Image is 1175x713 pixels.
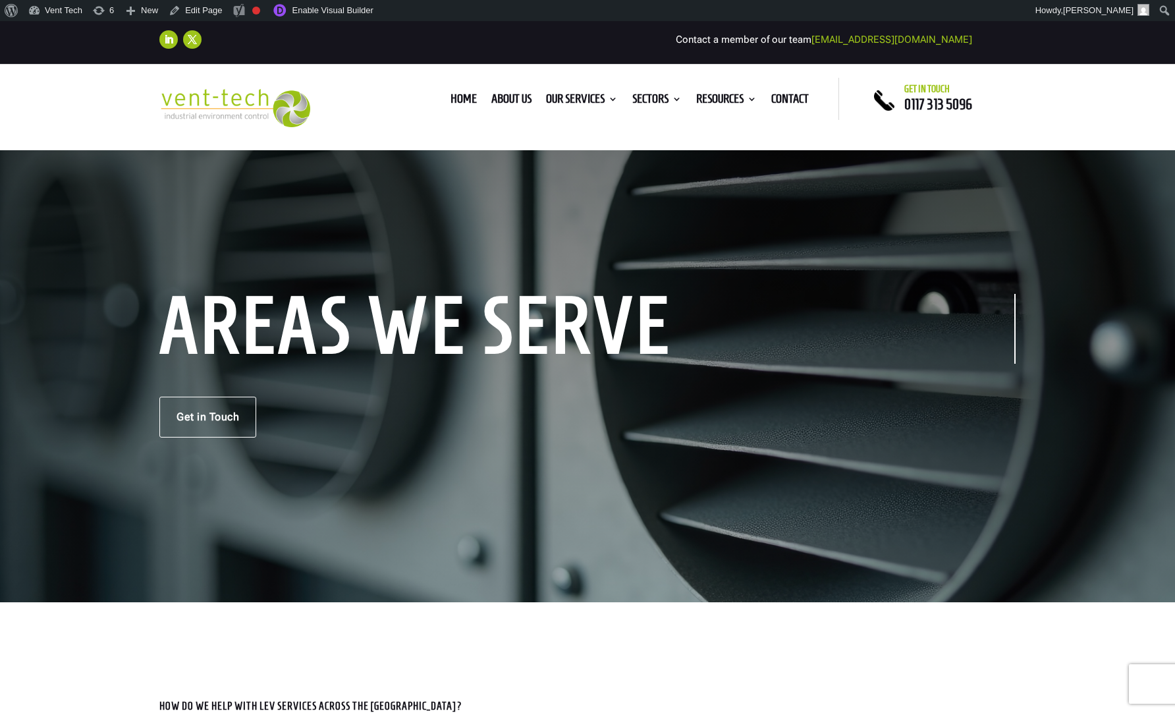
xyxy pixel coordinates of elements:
[676,34,972,45] span: Contact a member of our team
[159,89,310,128] img: 2023-09-27T08_35_16.549ZVENT-TECH---Clear-background
[159,397,256,438] a: Get in Touch
[451,94,477,109] a: Home
[771,94,809,109] a: Contact
[1063,5,1134,15] span: [PERSON_NAME]
[696,94,757,109] a: Resources
[491,94,532,109] a: About us
[546,94,618,109] a: Our Services
[159,282,672,368] span: AREAS WE SERVE
[904,96,972,112] a: 0117 313 5096
[252,7,260,14] div: Focus keyphrase not set
[183,30,202,49] a: Follow on X
[811,34,972,45] a: [EMAIL_ADDRESS][DOMAIN_NAME]
[159,30,178,49] a: Follow on LinkedIn
[632,94,682,109] a: Sectors
[159,701,1016,712] p: HOW DO WE HELP WITH LEV SERVICES ACROSS THE [GEOGRAPHIC_DATA]?
[904,84,950,94] span: Get in touch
